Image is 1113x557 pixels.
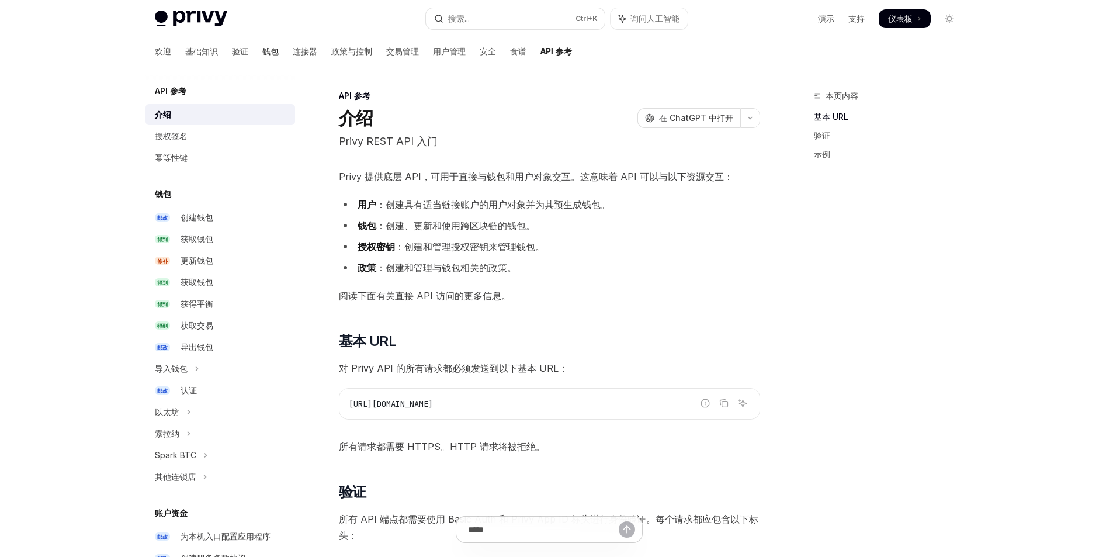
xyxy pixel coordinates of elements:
[181,320,213,330] font: 获取交易
[540,46,572,56] font: API 参考
[232,46,248,56] font: 验证
[155,131,188,141] font: 授权签名
[814,130,830,140] font: 验证
[339,290,511,302] font: 阅读下面有关直接 API 访问的更多信息。
[181,212,213,222] font: 创建钱包
[331,37,372,65] a: 政策与控制
[185,37,218,65] a: 基础知识
[145,104,295,125] a: 介绍
[145,126,295,147] a: 授权签名
[510,37,526,65] a: 食谱
[145,466,295,487] button: 切换其他链部分
[358,241,395,252] font: 授权密钥
[637,108,740,128] button: 在 ChatGPT 中打开
[386,46,419,56] font: 交易管理
[155,37,171,65] a: 欢迎
[155,428,179,438] font: 索拉纳
[339,441,545,452] font: 所有请求都需要 HTTPS。HTTP 请求将被拒绝。
[698,396,713,411] button: 报告错误代码
[814,112,848,122] font: 基本 URL
[376,220,535,231] font: ：创建、更新和使用跨区块链的钱包。
[145,250,295,271] a: 修补更新钱包
[232,37,248,65] a: 验证
[814,145,968,164] a: 示例
[155,508,188,518] font: 账户资金
[181,234,213,244] font: 获取钱包
[145,315,295,336] a: 得到获取交易
[145,358,295,379] button: 切换导入钱包部分
[588,14,598,23] font: +K
[145,293,295,314] a: 得到获得平衡
[331,46,372,56] font: 政策与控制
[480,46,496,56] font: 安全
[293,37,317,65] a: 连接器
[145,380,295,401] a: 邮政认证
[145,207,295,228] a: 邮政创建钱包
[145,229,295,250] a: 得到获取钱包
[659,113,733,123] font: 在 ChatGPT 中打开
[145,337,295,358] a: 邮政导出钱包
[848,13,865,23] font: 支持
[818,13,834,25] a: 演示
[433,46,466,56] font: 用户管理
[826,91,858,101] font: 本页内容
[293,46,317,56] font: 连接器
[181,299,213,309] font: 获得平衡
[339,91,370,101] font: API 参考
[155,472,196,482] font: 其他连锁店
[814,149,830,159] font: 示例
[181,277,213,287] font: 获取钱包
[155,86,186,96] font: API 参考
[611,8,688,29] button: 切换助手面板
[155,11,227,27] img: 灯光标志
[339,333,396,350] font: 基本 URL
[630,13,679,23] font: 询问人工智能
[145,445,295,466] button: 切换 Spark BTC 部分
[155,450,196,460] font: Spark BTC
[157,301,168,307] font: 得到
[814,126,968,145] a: 验证
[848,13,865,25] a: 支持
[185,46,218,56] font: 基础知识
[157,236,168,243] font: 得到
[879,9,931,28] a: 仪表板
[155,46,171,56] font: 欢迎
[157,388,168,394] font: 邮政
[145,526,295,547] a: 邮政为本机入口配置应用程序
[181,342,213,352] font: 导出钱包
[510,46,526,56] font: 食谱
[358,262,376,274] font: 政策
[145,423,295,444] button: 切换 Solana 部分
[181,531,271,541] font: 为本机入口配置应用程序
[814,108,968,126] a: 基本 URL
[735,396,750,411] button: 询问人工智能
[358,220,376,231] font: 钱包
[433,37,466,65] a: 用户管理
[145,272,295,293] a: 得到获取钱包
[157,215,168,221] font: 邮政
[339,483,366,500] font: 验证
[145,402,295,423] button: 切换以太坊部分
[349,399,433,409] span: [URL][DOMAIN_NAME]
[157,279,168,286] font: 得到
[262,46,279,56] font: 钱包
[395,241,545,252] font: ：创建和管理授权密钥来管理钱包。
[426,8,605,29] button: 打开搜索
[448,13,470,23] font: 搜索...
[262,37,279,65] a: 钱包
[376,262,516,274] font: ：创建和管理与钱包相关的政策。
[157,258,168,264] font: 修补
[468,517,619,542] input: 提问...
[339,135,438,147] font: Privy REST API 入门
[540,37,572,65] a: API 参考
[940,9,959,28] button: 切换暗模式
[575,14,588,23] font: Ctrl
[818,13,834,23] font: 演示
[157,344,168,351] font: 邮政
[181,255,213,265] font: 更新钱包
[619,521,635,538] button: 发送消息
[480,37,496,65] a: 安全
[155,189,171,199] font: 钱包
[716,396,731,411] button: 复制代码块中的内容
[358,199,376,210] font: 用户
